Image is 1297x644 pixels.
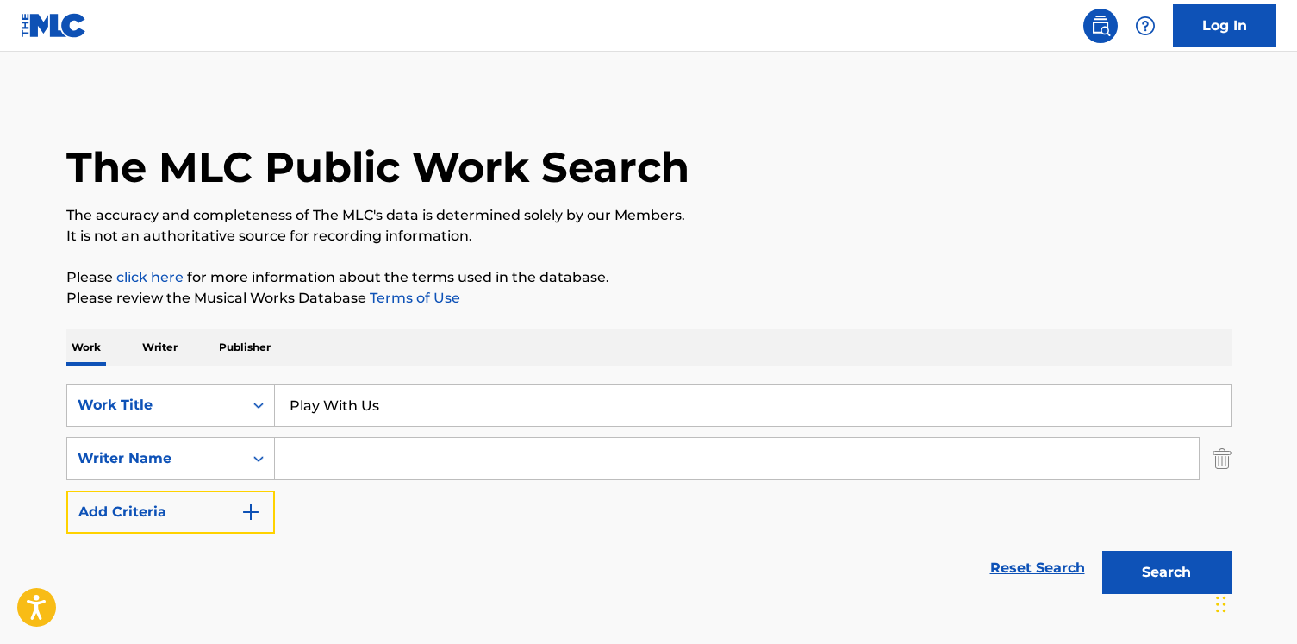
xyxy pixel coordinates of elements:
p: Writer [137,329,183,366]
p: The accuracy and completeness of The MLC's data is determined solely by our Members. [66,205,1232,226]
p: Work [66,329,106,366]
div: Trascina [1216,578,1226,630]
a: Reset Search [982,549,1094,587]
a: Log In [1173,4,1276,47]
img: help [1135,16,1156,36]
div: Work Title [78,395,233,416]
p: Publisher [214,329,276,366]
p: Please for more information about the terms used in the database. [66,267,1232,288]
img: 9d2ae6d4665cec9f34b9.svg [240,502,261,522]
p: Please review the Musical Works Database [66,288,1232,309]
button: Search [1102,551,1232,594]
div: Help [1128,9,1163,43]
a: Terms of Use [366,290,460,306]
a: Public Search [1083,9,1118,43]
img: Delete Criterion [1213,437,1232,480]
a: click here [116,269,184,285]
p: It is not an authoritative source for recording information. [66,226,1232,247]
h1: The MLC Public Work Search [66,141,689,193]
img: search [1090,16,1111,36]
div: Writer Name [78,448,233,469]
img: MLC Logo [21,13,87,38]
iframe: Chat Widget [1211,561,1297,644]
div: Widget chat [1211,561,1297,644]
form: Search Form [66,384,1232,603]
button: Add Criteria [66,491,275,534]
